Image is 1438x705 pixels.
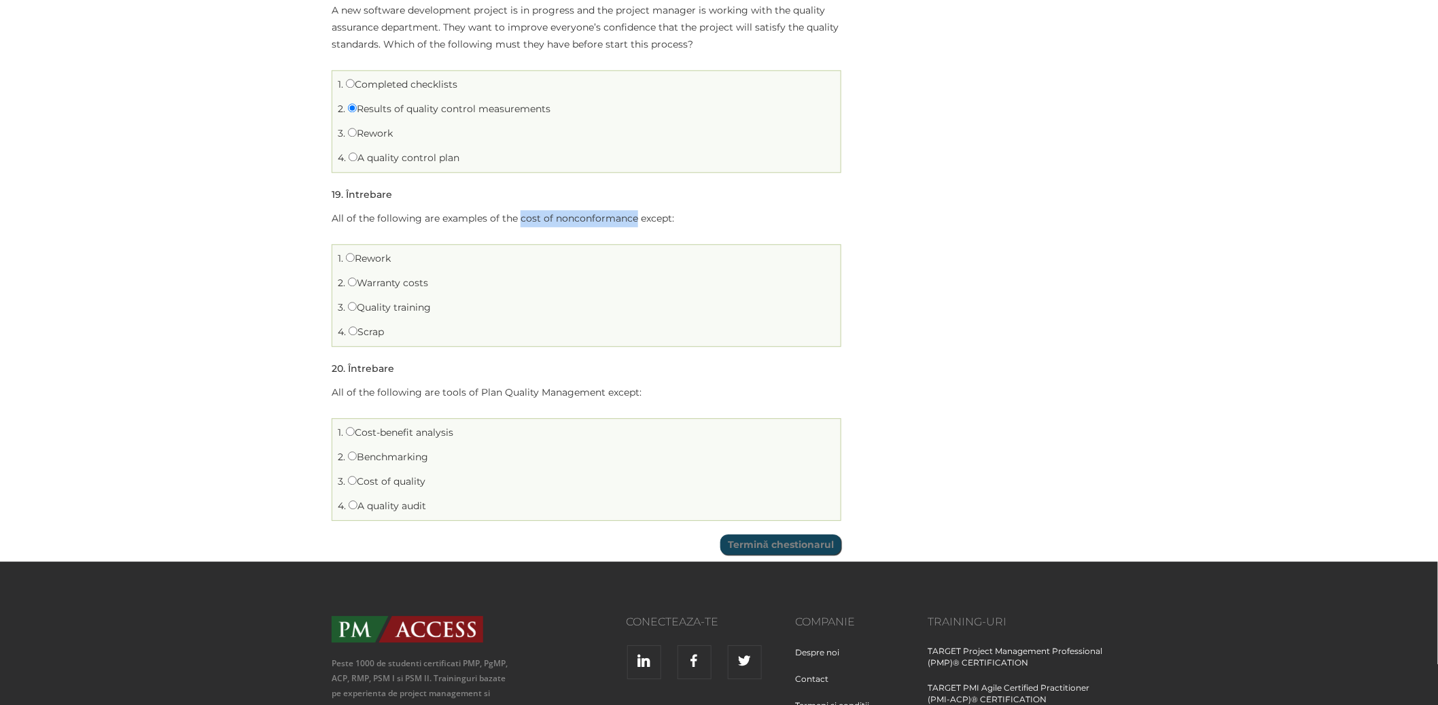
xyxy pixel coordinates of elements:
[332,2,841,53] p: A new software development project is in progress and the project manager is working with the qua...
[349,326,357,335] input: Scrap
[348,103,550,115] label: Results of quality control measurements
[928,645,1107,682] a: TARGET Project Management Professional (PMP)® CERTIFICATION
[349,500,426,512] label: A quality audit
[346,252,391,264] label: Rework
[348,302,357,311] input: Quality training
[348,451,357,460] input: Benchmarking
[348,476,357,485] input: Cost of quality
[348,103,357,112] input: Results of quality control measurements
[332,188,341,201] span: 19
[348,277,357,286] input: Warranty costs
[346,253,355,262] input: Rework
[332,190,392,200] h5: . Întrebare
[338,301,345,313] span: 3.
[338,277,345,289] span: 2.
[349,152,357,161] input: A quality control plan
[346,426,453,439] label: Cost-benefit analysis
[338,127,345,139] span: 3.
[338,78,343,90] span: 1.
[348,127,393,139] label: Rework
[332,210,841,227] p: All of the following are examples of the cost of nonconformance except:
[349,326,384,338] label: Scrap
[796,673,839,698] a: Contact
[796,616,908,628] h3: Companie
[720,534,841,555] input: Termină chestionarul
[928,616,1107,628] h3: Training-uri
[338,426,343,439] span: 1.
[346,78,457,90] label: Completed checklists
[349,500,357,509] input: A quality audit
[338,500,346,512] span: 4.
[348,475,425,487] label: Cost of quality
[346,79,355,88] input: Completed checklists
[348,128,357,137] input: Rework
[346,427,355,436] input: Cost-benefit analysis
[531,616,719,628] h3: Conecteaza-te
[338,451,345,463] span: 2.
[332,616,483,642] img: PMAccess
[796,647,850,672] a: Despre noi
[348,277,428,289] label: Warranty costs
[348,301,431,313] label: Quality training
[338,252,343,264] span: 1.
[349,152,459,164] label: A quality control plan
[338,152,346,164] span: 4.
[338,103,345,115] span: 2.
[348,451,428,463] label: Benchmarking
[332,384,841,401] p: All of the following are tools of Plan Quality Management except:
[332,362,343,375] span: 20
[338,475,345,487] span: 3.
[338,326,346,338] span: 4.
[332,364,394,374] h5: . Întrebare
